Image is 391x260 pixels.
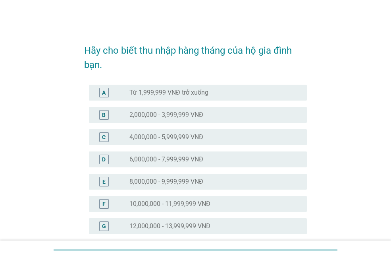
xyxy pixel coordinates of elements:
div: F [102,200,106,208]
label: Từ 1,999,999 VNĐ trở xuống [129,89,208,97]
div: C [102,133,106,141]
div: E [102,177,106,186]
label: 6,000,000 - 7,999,999 VNĐ [129,155,203,163]
div: G [102,222,106,230]
div: A [102,88,106,97]
label: 2,000,000 - 3,999,999 VNĐ [129,111,203,119]
div: B [102,111,106,119]
label: 8,000,000 - 9,999,999 VNĐ [129,178,203,186]
div: D [102,155,106,163]
label: 12,000,000 - 13,999,999 VNĐ [129,222,210,230]
h2: Hãy cho biết thu nhập hàng tháng của hộ gia đình bạn. [84,35,307,72]
label: 4,000,000 - 5,999,999 VNĐ [129,133,203,141]
label: 10,000,000 - 11,999,999 VNĐ [129,200,210,208]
